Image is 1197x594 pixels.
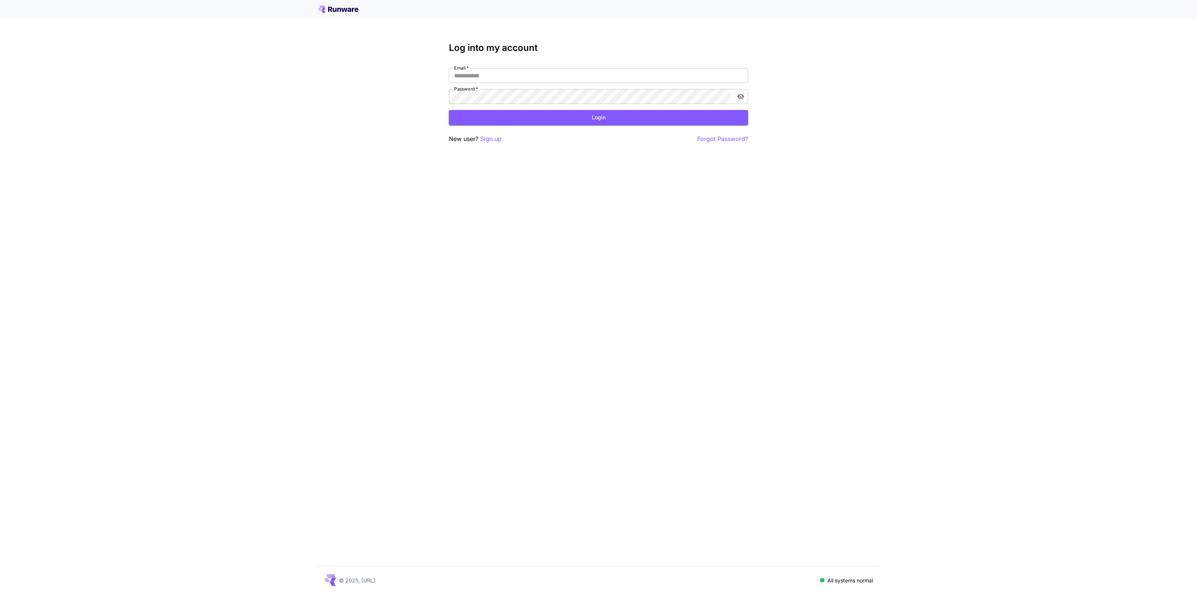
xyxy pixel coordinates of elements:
button: Sign up [480,134,502,144]
label: Email [454,65,469,71]
button: Forgot Password? [697,134,748,144]
p: © 2025, [URL] [339,576,375,584]
button: toggle password visibility [734,90,747,103]
p: New user? [449,134,502,144]
label: Password [454,86,478,92]
p: All systems normal [827,576,873,584]
button: Login [449,110,748,125]
h3: Log into my account [449,43,748,53]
